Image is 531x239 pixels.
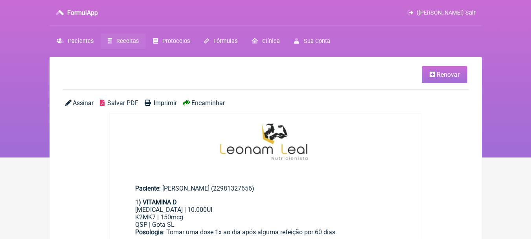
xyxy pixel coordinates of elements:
[135,221,396,228] div: QSP | Gota SL
[191,99,225,107] span: Encaminhar
[422,66,467,83] a: Renovar
[65,99,94,107] a: Assinar
[107,99,138,107] span: Salvar PDF
[135,185,161,192] span: Paciente:
[101,33,146,49] a: Receitas
[135,198,396,206] div: 1
[67,9,98,17] h3: FormulApp
[408,9,475,16] a: ([PERSON_NAME]) Sair
[100,99,138,107] a: Salvar PDF
[116,38,139,44] span: Receitas
[135,185,396,192] div: [PERSON_NAME] (22981327656)
[417,9,476,16] span: ([PERSON_NAME]) Sair
[135,228,163,236] strong: Posologia
[135,228,396,236] div: : Tomar uma dose 1x ao dia após alguma refeição por 60 dias.
[197,33,244,49] a: Fórmulas
[154,99,177,107] span: Imprimir
[183,99,225,107] a: Encaminhar
[135,206,396,213] div: [MEDICAL_DATA] | 10.000UI
[68,38,94,44] span: Pacientes
[287,33,337,49] a: Sua Conta
[110,113,421,170] img: 9k=
[244,33,287,49] a: Clínica
[304,38,330,44] span: Sua Conta
[213,38,237,44] span: Fórmulas
[146,33,197,49] a: Protocolos
[135,213,396,221] div: K2MK7 | 150mcg
[145,99,177,107] a: Imprimir
[50,33,101,49] a: Pacientes
[139,198,177,206] strong: ) VITAMINA D
[162,38,190,44] span: Protocolos
[437,71,459,78] span: Renovar
[262,38,280,44] span: Clínica
[73,99,94,107] span: Assinar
